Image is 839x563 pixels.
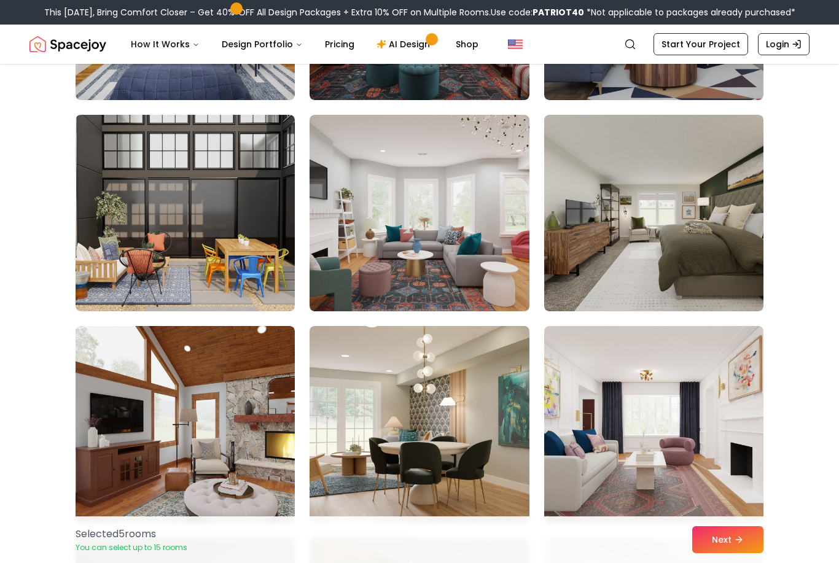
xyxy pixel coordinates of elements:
span: Use code: [491,6,584,18]
img: Room room-38 [310,115,529,311]
span: *Not applicable to packages already purchased* [584,6,795,18]
img: Room room-40 [76,326,295,522]
a: Start Your Project [654,33,748,55]
img: Room room-37 [76,115,295,311]
img: Room room-39 [544,115,763,311]
img: Room room-41 [310,326,529,522]
p: You can select up to 15 rooms [76,543,187,553]
a: Shop [446,32,488,56]
p: Selected 5 room s [76,527,187,542]
a: Login [758,33,810,55]
b: PATRIOT40 [533,6,584,18]
a: AI Design [367,32,443,56]
nav: Main [121,32,488,56]
button: How It Works [121,32,209,56]
a: Pricing [315,32,364,56]
div: This [DATE], Bring Comfort Closer – Get 40% OFF All Design Packages + Extra 10% OFF on Multiple R... [44,6,795,18]
a: Spacejoy [29,32,106,56]
img: United States [508,37,523,52]
button: Next [692,526,763,553]
nav: Global [29,25,810,64]
img: Room room-42 [544,326,763,522]
button: Design Portfolio [212,32,313,56]
img: Spacejoy Logo [29,32,106,56]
